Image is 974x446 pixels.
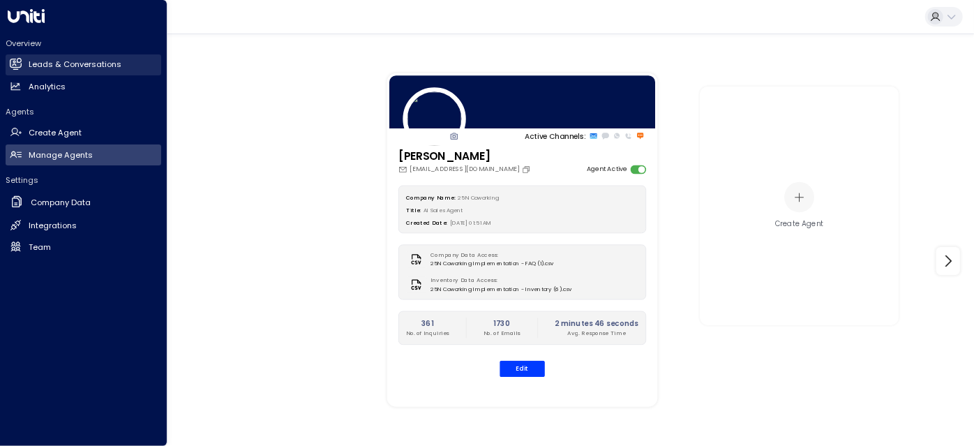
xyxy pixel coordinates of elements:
h2: Create Agent [29,127,82,139]
span: 25N Coworking [458,194,499,201]
h2: Agents [6,106,161,117]
a: Leads & Conversations [6,54,161,75]
img: 84_headshot.jpg [403,87,466,150]
h2: Company Data [31,197,91,209]
span: 25N Coworking Implementation - FAQ (1).csv [430,260,553,268]
a: Create Agent [6,123,161,144]
h2: Manage Agents [29,149,93,161]
label: Inventory Data Access: [430,277,567,285]
h2: 1730 [484,318,520,329]
label: Title: [406,207,421,214]
a: Analytics [6,76,161,97]
h2: 2 minutes 46 seconds [555,318,638,329]
h2: Overview [6,38,161,49]
h3: [PERSON_NAME] [398,149,533,165]
label: Company Name: [406,194,455,201]
h2: Settings [6,174,161,186]
h2: Integrations [29,220,77,232]
p: No. of Emails [484,329,520,337]
label: Created Date: [406,219,447,226]
a: Team [6,237,161,258]
h2: 361 [406,318,449,329]
p: Active Channels: [525,131,585,141]
span: AI Sales Agent [424,207,463,214]
div: [EMAIL_ADDRESS][DOMAIN_NAME] [398,165,533,174]
button: Edit [500,361,545,377]
h2: Analytics [29,81,66,93]
a: Manage Agents [6,144,161,165]
button: Copy [522,165,533,174]
p: Avg. Response Time [555,329,638,337]
h2: Team [29,241,51,253]
label: Company Data Access: [430,252,549,260]
a: Integrations [6,215,161,236]
p: No. of Inquiries [406,329,449,337]
span: 25N Coworking Implementation - Inventory (6).csv [430,285,571,293]
label: Agent Active [587,165,627,174]
h2: Leads & Conversations [29,59,121,70]
span: [DATE] 01:51 AM [450,219,492,226]
a: Company Data [6,191,161,214]
div: Create Agent [775,219,824,230]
